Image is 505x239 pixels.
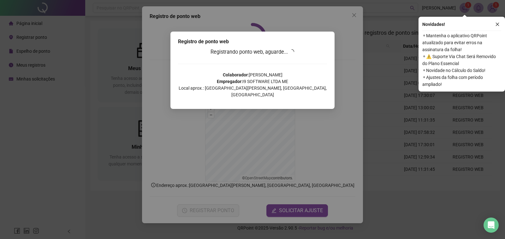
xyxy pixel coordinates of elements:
[217,79,241,84] strong: Empregador
[422,67,501,74] span: ⚬ Novidade no Cálculo do Saldo!
[289,49,294,54] span: loading
[422,53,501,67] span: ⚬ ⚠️ Suporte Via Chat Será Removido do Plano Essencial
[495,22,500,27] span: close
[178,72,327,98] p: : [PERSON_NAME] : I9 SOFTWARE LTDA ME Local aprox.: [GEOGRAPHIC_DATA][PERSON_NAME], [GEOGRAPHIC_D...
[223,72,248,77] strong: Colaborador
[422,32,501,53] span: ⚬ Mantenha o aplicativo QRPoint atualizado para evitar erros na assinatura da folha!
[178,48,327,56] h3: Registrando ponto web, aguarde...
[484,218,499,233] div: Open Intercom Messenger
[178,38,327,45] div: Registro de ponto web
[422,21,445,28] span: Novidades !
[422,74,501,88] span: ⚬ Ajustes da folha com período ampliado!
